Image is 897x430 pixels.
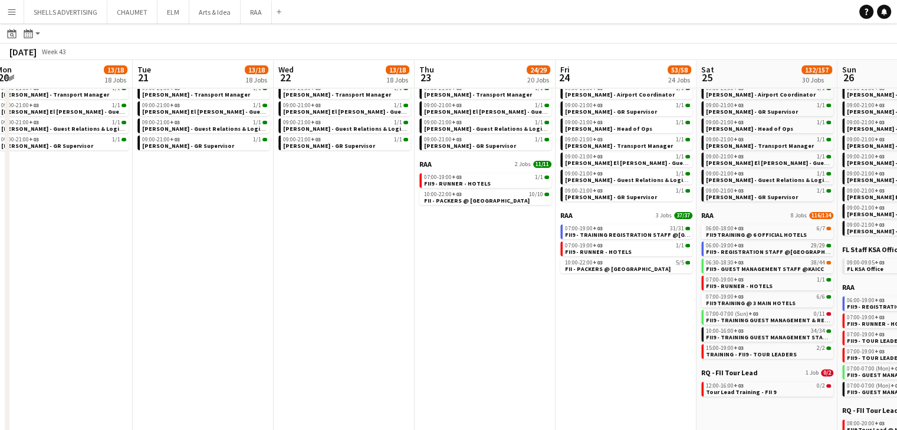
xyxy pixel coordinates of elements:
[424,180,491,187] span: FII9 - RUNNER - HOTELS
[170,101,180,109] span: +03
[565,248,632,256] span: FII9 - RUNNER - HOTELS
[560,211,692,276] div: RAA3 Jobs37/3707:00-19:00+0331/31FII9 - TRAINING REGISTRATION STAFF @[GEOGRAPHIC_DATA]07:00-19:00...
[817,120,825,125] span: 1/1
[24,1,107,24] button: SHELLS ADVERTISING
[253,102,261,108] span: 1/1
[142,84,267,98] a: 09:00-21:00+031/1[PERSON_NAME] - Transport Manager
[283,142,375,150] span: Youssef Khiari - GR Supervisor
[535,85,543,91] span: 1/1
[734,327,744,335] span: +03
[565,260,603,266] span: 10:00-22:00
[875,101,885,109] span: +03
[424,125,603,133] span: Sevda Aliyeva - Guest Relations & Logistics Manager Onsite
[29,118,39,126] span: +03
[535,120,543,125] span: 1/1
[1,84,126,98] a: 09:00-21:00+031/1[PERSON_NAME] - Transport Manager
[170,135,180,143] span: +03
[253,120,261,125] span: 1/1
[9,46,37,58] div: [DATE]
[706,350,797,358] span: TRAINING - FII9 - TOUR LEADERS
[515,161,531,168] span: 2 Jobs
[311,135,321,143] span: +03
[424,84,549,98] a: 09:00-21:00+031/1[PERSON_NAME] - Transport Manager
[565,85,603,91] span: 09:00-21:00
[676,260,684,266] span: 5/5
[817,383,825,389] span: 0/2
[593,170,603,177] span: +03
[676,137,684,143] span: 1/1
[706,311,758,317] span: 07:00-07:00 (Sun)
[424,135,549,149] a: 09:00-21:00+031/1[PERSON_NAME] - GR Supervisor
[593,101,603,109] span: +03
[142,137,180,143] span: 09:00-21:00
[706,294,744,300] span: 07:00-19:00
[734,187,744,194] span: +03
[847,315,885,320] span: 07:00-19:00
[817,277,825,283] span: 1/1
[706,187,831,200] a: 09:00-21:00+031/1[PERSON_NAME] - GR Supervisor
[811,260,825,266] span: 38/44
[283,118,408,132] a: 09:00-21:00+031/1[PERSON_NAME] - Guest Relations & Logistics Manager Onsite
[701,211,833,368] div: RAA8 Jobs116/13406:00-18:00+036/7FII9 TRAINING @ 6 OFFICIAL HOTELS06:00-19:00+0329/29FII9 - REGIS...
[283,101,408,115] a: 09:00-21:00+031/1[PERSON_NAME] El [PERSON_NAME] - Guest Relations Manager
[875,135,885,143] span: +03
[104,65,127,74] span: 13/18
[593,242,603,249] span: +03
[817,345,825,351] span: 2/2
[157,1,189,24] button: ELM
[706,137,744,143] span: 09:00-21:00
[706,344,831,358] a: 15:00-19:00+032/2TRAINING - FII9 - TOUR LEADERS
[706,118,831,132] a: 09:00-21:00+031/1[PERSON_NAME] - Head of Ops
[593,135,603,143] span: +03
[847,421,885,426] span: 08:00-20:00
[565,193,657,201] span: Youssef Khiari - GR Supervisor
[875,153,885,160] span: +03
[1,125,180,133] span: Sevda Aliyeva - Guest Relations & Logistics Manager Onsite
[419,160,432,168] span: RAA
[565,259,690,272] a: 10:00-22:00+035/5FII - PACKERS @ [GEOGRAPHIC_DATA]
[734,224,744,232] span: +03
[424,118,549,132] a: 09:00-21:00+031/1[PERSON_NAME] - Guest Relations & Logistics Manager Onsite
[847,265,883,273] span: FL KSA Office
[706,193,798,201] span: Youssef Khiari - GR Supervisor
[419,160,551,207] div: RAA2 Jobs11/1107:00-19:00+031/1FII9 - RUNNER - HOTELS10:00-22:00+0310/10FII - PACKERS @ [GEOGRAPH...
[706,159,886,167] span: Serina El Kaissi - Guest Relations Manager
[424,102,462,108] span: 09:00-21:00
[565,142,673,150] span: Rusif Farajov - Transport Manager
[817,294,825,300] span: 6/6
[529,191,543,197] span: 10/10
[875,221,885,229] span: +03
[565,84,690,98] a: 09:00-21:00+031/1[PERSON_NAME] - Airport Coordinator
[734,153,744,160] span: +03
[706,102,744,108] span: 09:00-21:00
[253,85,261,91] span: 1/1
[142,142,234,150] span: Youssef Khiari - GR Supervisor
[565,171,603,177] span: 09:00-21:00
[565,243,603,249] span: 07:00-19:00
[706,224,831,238] a: 06:00-18:00+036/7FII9 TRAINING @ 6 OFFICIAL HOTELS
[560,211,573,220] span: RAA
[565,154,603,160] span: 09:00-21:00
[706,120,744,125] span: 09:00-21:00
[847,260,885,266] span: 09:00-09:05
[676,171,684,177] span: 1/1
[565,101,690,115] a: 09:00-21:00+031/1[PERSON_NAME] - GR Supervisor
[311,101,321,109] span: +03
[706,231,807,239] span: FII9 TRAINING @ 6 OFFICIAL HOTELS
[734,344,744,352] span: +03
[565,153,690,166] a: 09:00-21:00+031/1[PERSON_NAME] El [PERSON_NAME] - Guest Relations Manager
[809,212,833,219] span: 116/134
[706,260,744,266] span: 06:30-18:30
[847,120,885,125] span: 09:00-21:00
[811,243,825,249] span: 29/29
[875,204,885,211] span: +03
[565,265,671,273] span: FII - PACKERS @ CROWNE PLAZA HOTEL
[847,205,885,211] span: 09:00-21:00
[283,85,321,91] span: 09:00-21:00
[706,277,744,283] span: 07:00-19:00
[734,170,744,177] span: +03
[565,159,745,167] span: Serina El Kaissi - Guest Relations Manager
[734,101,744,109] span: +03
[565,102,603,108] span: 09:00-21:00
[424,191,462,197] span: 10:00-22:00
